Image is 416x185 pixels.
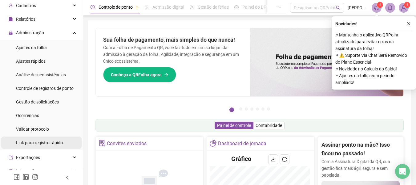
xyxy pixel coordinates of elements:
button: 3 [245,107,248,111]
span: Integrações [16,169,39,174]
button: 4 [250,107,253,111]
span: reload [282,157,287,162]
img: 89051 [399,3,408,12]
span: arrow-right [164,73,168,77]
span: close [406,22,411,26]
button: 1 [229,107,234,112]
h4: Gráfico [231,154,251,163]
span: file-done [144,5,149,9]
span: left [65,175,70,180]
span: sun [190,5,194,9]
span: user-add [9,3,13,8]
span: facebook [14,174,20,180]
span: ⚬ Novidade no Cálculo do Saldo! [335,65,412,72]
span: ellipsis [277,5,281,9]
span: Conheça a QRFolha agora [111,71,162,78]
span: Controle de registros de ponto [16,86,74,91]
span: ⚬ Mantenha o aplicativo QRPoint atualizado para evitar erros na assinatura da folha! [335,32,412,52]
span: download [271,157,276,162]
span: pushpin [135,6,139,9]
span: pie-chart [210,140,216,146]
span: [PERSON_NAME] [348,4,368,11]
div: Dashboard de jornada [218,138,266,149]
span: Controle de ponto [99,5,133,10]
span: dashboard [234,5,239,9]
span: Cadastros [16,3,36,8]
span: Novidades ! [335,20,357,27]
span: lock [9,31,13,35]
h2: Assinar ponto na mão? Isso ficou no passado! [321,141,400,158]
span: Contabilidade [256,123,282,128]
span: instagram [32,174,38,180]
span: Link para registro rápido [16,140,63,145]
span: Painel de controle [217,123,251,128]
div: Convites enviados [107,138,147,149]
button: 6 [261,107,265,111]
p: Com a Folha de Pagamento QR, você faz tudo em um só lugar: da admissão à geração da folha. Agilid... [103,44,242,65]
button: Conheça a QRFolha agora [103,67,176,82]
sup: 1 [377,2,383,8]
span: Ajustes rápidos [16,59,46,64]
span: Validar protocolo [16,127,49,132]
span: notification [374,5,379,11]
span: Análise de inconsistências [16,72,66,77]
span: linkedin [23,174,29,180]
button: 5 [256,107,259,111]
span: file [9,17,13,21]
span: 1 [406,3,408,7]
img: banner%2F8d14a306-6205-4263-8e5b-06e9a85ad873.png [250,28,404,96]
span: Administração [16,30,44,35]
span: Relatórios [16,17,35,22]
span: solution [99,140,105,146]
button: 2 [239,107,242,111]
span: 1 [379,3,381,7]
span: clock-circle [91,5,95,9]
span: sync [9,169,13,173]
div: Open Intercom Messenger [395,164,410,179]
span: export [9,155,13,160]
span: Gestão de férias [198,5,229,10]
span: bell [387,5,393,11]
span: search [336,6,341,10]
button: 7 [267,107,270,111]
span: Painel do DP [242,5,266,10]
span: Ajustes da folha [16,45,47,50]
span: Exportações [16,155,40,160]
span: Gestão de solicitações [16,99,59,104]
span: Admissão digital [152,5,184,10]
sup: Atualize o seu contato no menu Meus Dados [404,2,410,8]
h2: Sua folha de pagamento, mais simples do que nunca! [103,36,242,44]
span: ⚬ Ajustes da folha com período ampliado! [335,72,412,86]
p: Com a Assinatura Digital da QR, sua gestão fica mais ágil, segura e sem papelada. [321,158,400,179]
span: Ocorrências [16,113,39,118]
span: ⚬ ⚠️ Suporte Via Chat Será Removido do Plano Essencial [335,52,412,65]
